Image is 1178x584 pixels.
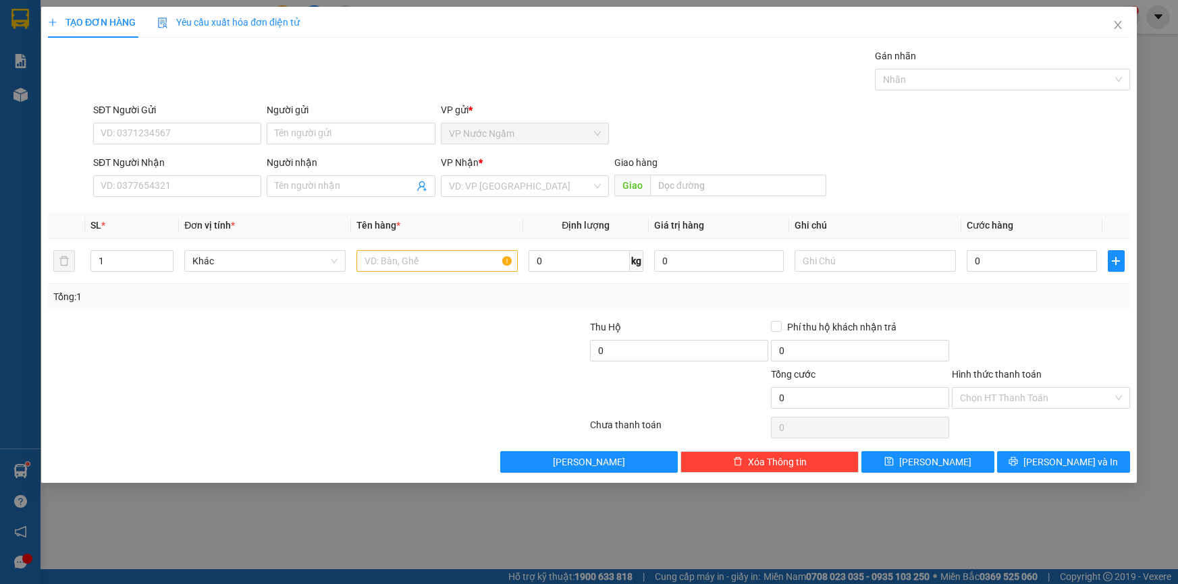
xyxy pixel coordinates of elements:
div: Tổng: 1 [53,289,455,304]
span: Yêu cầu xuất hóa đơn điện tử [157,17,300,28]
input: Ghi Chú [795,250,956,272]
th: Ghi chú [789,212,961,239]
span: Phí thu hộ khách nhận trả [782,320,902,334]
span: plus [48,18,57,27]
span: VP Nước Ngầm [449,123,601,144]
div: Chưa thanh toán [589,417,770,441]
span: close [1113,20,1123,30]
span: Giá trị hàng [654,220,704,231]
span: save [884,457,894,467]
span: plus [1108,256,1124,266]
span: Khác [192,251,338,271]
input: Dọc đường [650,175,826,196]
span: VP Nhận [441,157,479,168]
button: [PERSON_NAME] [500,451,678,473]
span: Tổng cước [771,369,815,380]
input: 0 [654,250,784,272]
div: SĐT Người Gửi [93,103,261,117]
span: Đơn vị tính [184,220,235,231]
span: [PERSON_NAME] [899,455,971,469]
span: [PERSON_NAME] và In [1024,455,1119,469]
span: Giao [614,175,650,196]
span: Thu Hộ [590,322,621,332]
button: save[PERSON_NAME] [861,451,994,473]
div: Người nhận [267,155,435,170]
label: Hình thức thanh toán [952,369,1042,380]
input: VD: Bàn, Ghế [356,250,518,272]
span: delete [733,457,743,467]
span: kg [630,250,643,272]
button: printer[PERSON_NAME] và In [997,451,1130,473]
button: delete [53,250,75,272]
button: plus [1108,250,1125,272]
span: printer [1009,457,1019,467]
label: Gán nhãn [875,51,916,61]
div: SĐT Người Nhận [93,155,261,170]
span: [PERSON_NAME] [553,455,625,469]
span: user-add [417,181,427,192]
span: Tên hàng [356,220,400,231]
span: Định lượng [562,220,610,231]
span: TẠO ĐƠN HÀNG [48,17,136,28]
span: Giao hàng [614,157,658,168]
span: Xóa Thông tin [748,455,807,469]
span: Cước hàng [967,220,1013,231]
div: Người gửi [267,103,435,117]
button: deleteXóa Thông tin [680,451,859,473]
img: icon [157,18,168,28]
div: VP gửi [441,103,609,117]
button: Close [1099,7,1137,45]
span: SL [90,220,101,231]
